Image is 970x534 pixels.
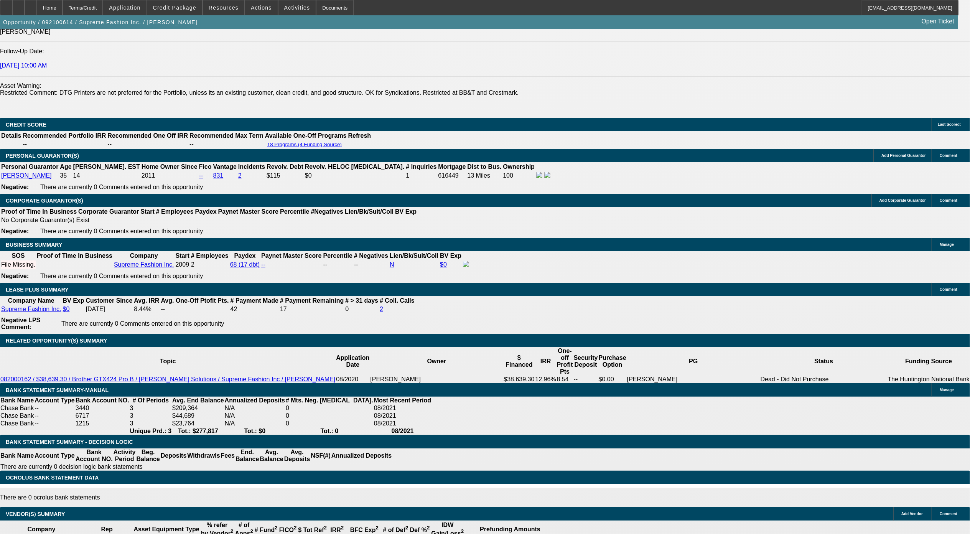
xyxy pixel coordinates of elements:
td: $38,639.30 [503,376,535,383]
th: $ Financed [503,347,535,376]
th: Proof of Time In Business [1,208,77,216]
b: # Payment Made [231,297,278,304]
th: Activity Period [113,448,136,463]
b: Negative: [1,228,29,234]
b: Age [60,163,71,170]
b: Fico [199,163,212,170]
b: BFC Exp [350,527,379,533]
b: # Fund [255,527,278,533]
span: 2011 [142,172,155,179]
th: Tot.: 0 [285,427,374,435]
a: N [390,261,394,268]
th: # Of Periods [130,397,172,404]
td: -- [573,376,598,383]
b: Vantage [213,163,237,170]
td: 14 [73,171,140,180]
span: Resources [209,5,239,11]
th: Funding Source [888,347,970,376]
td: 8.44% [133,305,160,313]
td: -- [34,404,75,412]
span: Manage [940,242,954,247]
a: Supreme Fashion Inc. [1,306,61,312]
td: 0 [285,404,374,412]
b: $ Tot Ref [298,527,327,533]
b: Prefunding Amounts [480,526,540,532]
td: 3 [130,404,172,412]
td: 17 [280,305,344,313]
b: FICO [279,527,297,533]
b: BV Exp [63,297,84,304]
b: Home Owner Since [142,163,198,170]
span: OCROLUS BANK STATEMENT DATA [6,475,99,481]
span: Opportunity / 092100614 / Supreme Fashion Inc. / [PERSON_NAME] [3,19,198,25]
b: Paydex [195,208,217,215]
th: 08/2021 [374,427,431,435]
th: End. Balance [235,448,259,463]
span: Add Personal Guarantor [881,153,926,158]
th: Details [1,132,21,140]
td: N/A [224,420,285,427]
a: 831 [213,172,224,179]
td: N/A [224,412,285,420]
th: Bank Account NO. [75,448,113,463]
span: CORPORATE GUARANTOR(S) [6,198,83,204]
th: Account Type [34,448,75,463]
button: 18 Programs (4 Funding Source) [265,141,344,148]
b: Dist to Bus. [468,163,502,170]
a: $0 [440,261,447,268]
th: Purchase Option [598,347,627,376]
td: 08/2021 [374,420,431,427]
td: $23,764 [172,420,224,427]
b: Percentile [280,208,309,215]
td: -- [34,420,75,427]
button: Resources [203,0,244,15]
button: Credit Package [147,0,202,15]
b: Incidents [238,163,265,170]
b: Company Name [8,297,54,304]
span: PERSONAL GUARANTOR(S) [6,153,79,159]
th: Most Recent Period [374,397,431,404]
b: [PERSON_NAME]. EST [73,163,140,170]
th: SOS [1,252,36,260]
td: 42 [230,305,279,313]
b: Rep [101,526,113,532]
th: Proof of Time In Business [36,252,113,260]
td: -- [34,412,75,420]
td: 8.54 [557,376,573,383]
td: 13 Miles [467,171,502,180]
th: Withdrawls [187,448,220,463]
span: There are currently 0 Comments entered on this opportunity [40,273,203,279]
b: # of Def [383,527,408,533]
span: LEASE PLUS SUMMARY [6,287,69,293]
th: Deposits [160,448,187,463]
b: Corporate Guarantor [78,208,139,215]
b: Customer Since [86,297,133,304]
td: 1 [405,171,437,180]
td: [PERSON_NAME] [370,376,503,383]
span: VENDOR(S) SUMMARY [6,511,65,517]
td: 616449 [438,171,466,180]
b: # Inquiries [406,163,436,170]
b: Paynet Master Score [218,208,278,215]
th: PG [627,347,760,376]
td: -- [189,140,264,148]
b: Percentile [323,252,352,259]
span: Comment [940,198,957,203]
th: IRR [535,347,557,376]
th: NSF(#) [310,448,331,463]
th: Account Type [34,397,75,404]
b: #Negatives [311,208,344,215]
span: Comment [940,153,957,158]
b: Paynet Master Score [261,252,321,259]
b: # Payment Remaining [280,297,344,304]
th: Beg. Balance [136,448,160,463]
td: $44,689 [172,412,224,420]
span: Last Scored: [938,122,961,127]
b: Company [27,526,55,532]
th: Status [760,347,888,376]
a: $0 [63,306,70,312]
span: There are currently 0 Comments entered on this opportunity [40,228,203,234]
span: BUSINESS SUMMARY [6,242,62,248]
th: Fees [221,448,235,463]
td: 08/2020 [336,376,370,383]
